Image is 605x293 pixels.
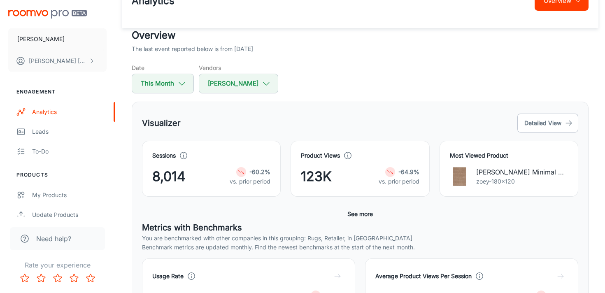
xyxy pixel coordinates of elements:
h5: Visualizer [142,117,181,129]
h2: Overview [132,28,589,43]
p: The last event reported below is from [DATE] [132,44,253,53]
button: Rate 4 star [66,270,82,286]
button: [PERSON_NAME] [8,28,107,50]
span: 123K [301,167,332,186]
button: [PERSON_NAME] [199,74,278,93]
h5: Vendors [199,63,278,72]
h4: Sessions [152,151,176,160]
button: Rate 1 star [16,270,33,286]
p: vs. prior period [379,177,419,186]
h4: Most Viewed Product [450,151,568,160]
strong: -60.2% [249,168,270,175]
p: [PERSON_NAME] Minimal Washable Rug [476,167,568,177]
button: Rate 2 star [33,270,49,286]
h4: Average Product Views Per Session [375,272,472,281]
p: [PERSON_NAME] [PERSON_NAME] [29,56,87,65]
img: Zoey Brown Minimal Washable Rug [450,167,470,186]
span: 8,014 [152,167,186,186]
h4: Usage Rate [152,272,184,281]
div: My Products [32,191,107,200]
h5: Metrics with Benchmarks [142,221,578,234]
button: This Month [132,74,194,93]
span: Need help? [36,234,71,244]
strong: -64.9% [398,168,419,175]
button: [PERSON_NAME] [PERSON_NAME] [8,50,107,72]
p: zoey-180x120 [476,177,568,186]
p: Rate your experience [7,260,108,270]
div: To-do [32,147,107,156]
p: You are benchmarked with other companies in this grouping: Rugs, Retailer, in [GEOGRAPHIC_DATA] [142,234,578,243]
p: Benchmark metrics are updated monthly. Find the newest benchmarks at the start of the next month. [142,243,578,252]
button: Detailed View [517,114,578,133]
p: vs. prior period [230,177,270,186]
img: Roomvo PRO Beta [8,10,87,19]
h4: Product Views [301,151,340,160]
button: Rate 3 star [49,270,66,286]
button: See more [344,207,376,221]
button: Rate 5 star [82,270,99,286]
div: Leads [32,127,107,136]
div: Update Products [32,210,107,219]
h5: Date [132,63,194,72]
p: [PERSON_NAME] [17,35,65,44]
div: Analytics [32,107,107,116]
